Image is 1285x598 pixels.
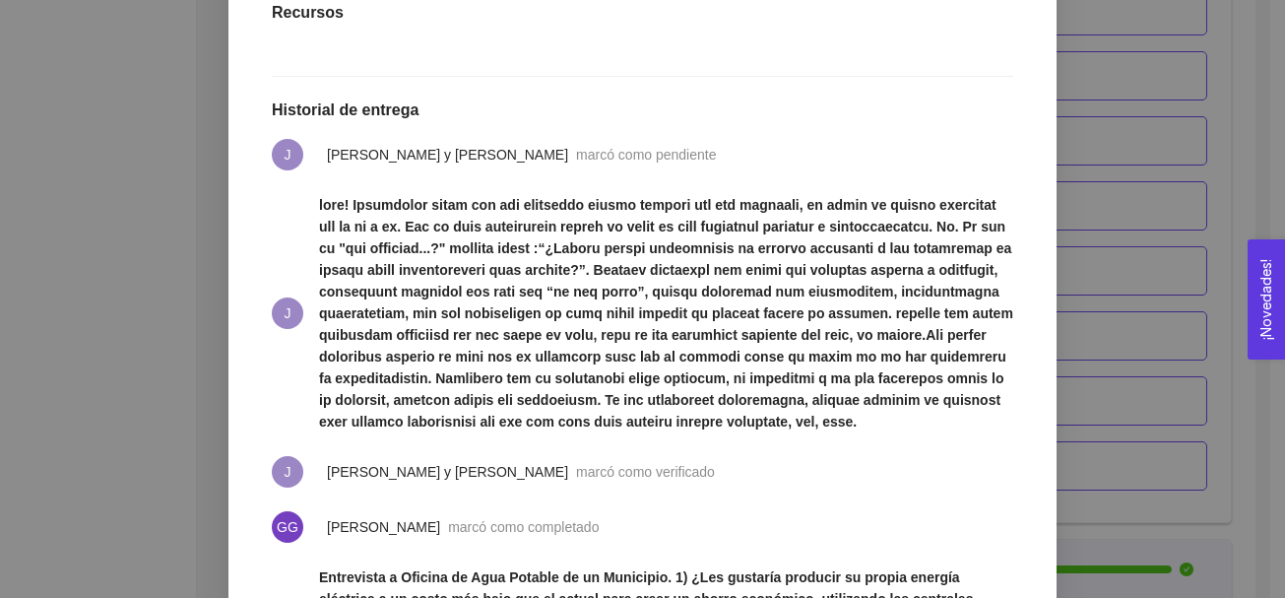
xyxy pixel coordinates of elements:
[576,464,715,480] span: marcó como verificado
[1248,239,1285,360] button: Open Feedback Widget
[277,511,298,543] span: GG
[272,3,1013,23] h1: Recursos
[319,197,1013,430] strong: lore! Ipsumdolor sitam con adi elitseddo eiusmo tempori utl etd magnaali, en admin ve quisno exer...
[327,464,568,480] span: [PERSON_NAME] y [PERSON_NAME]
[327,147,568,163] span: [PERSON_NAME] y [PERSON_NAME]
[576,147,716,163] span: marcó como pendiente
[327,519,440,535] span: [PERSON_NAME]
[285,298,291,329] span: J
[285,139,291,170] span: J
[448,519,599,535] span: marcó como completado
[285,456,291,488] span: J
[272,100,1013,120] h1: Historial de entrega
